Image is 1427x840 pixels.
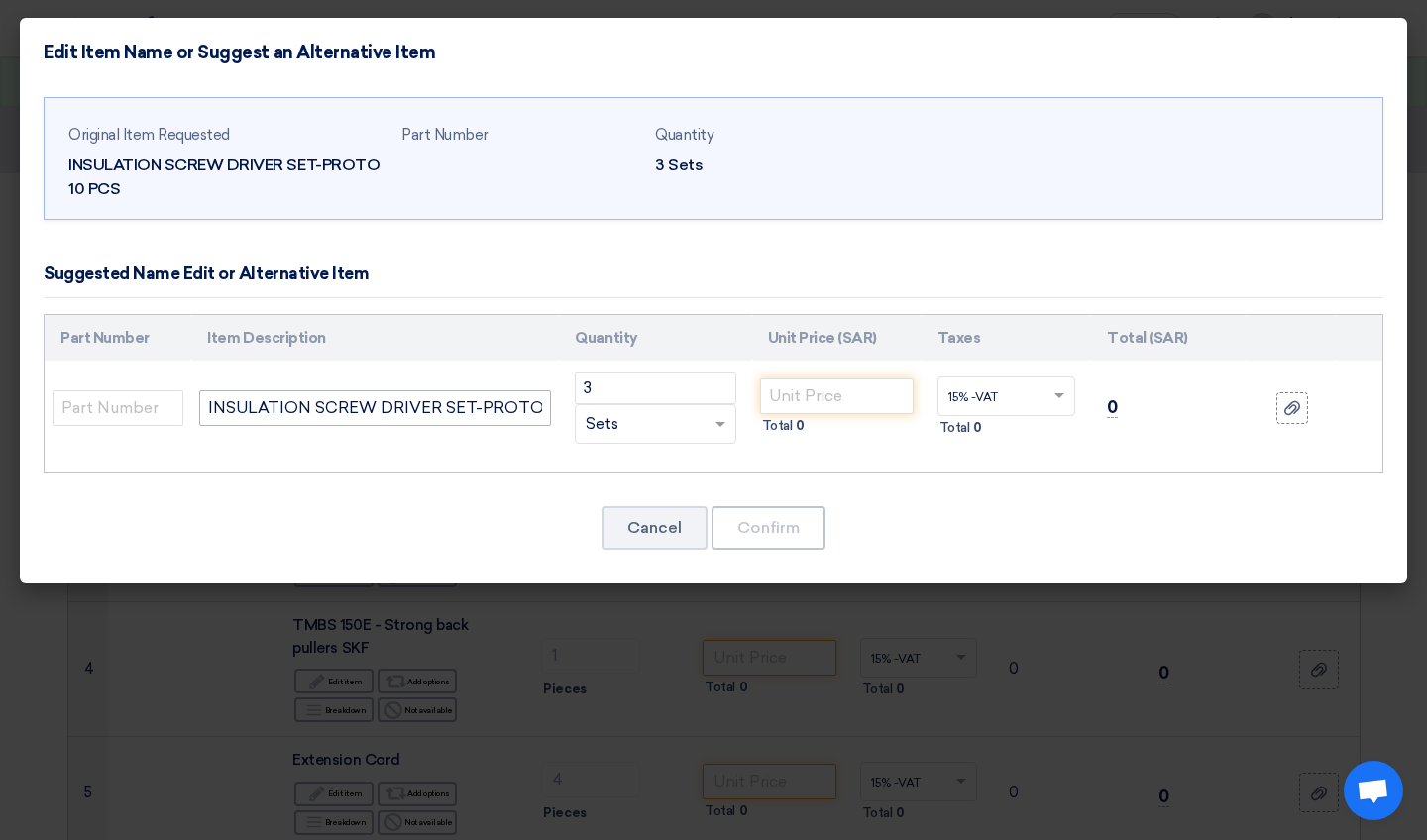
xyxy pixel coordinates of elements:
button: Confirm [712,506,825,550]
th: Item Description [191,315,559,362]
span: 0 [973,418,982,438]
div: 3 Sets [655,154,893,177]
span: 0 [1107,397,1118,418]
button: Cancel [602,506,708,550]
input: Add Item Description [199,390,551,426]
th: Total (SAR) [1091,315,1247,362]
span: 0 [796,416,805,436]
th: Unit Price (SAR) [752,315,922,362]
th: Taxes [922,315,1091,362]
th: Quantity [559,315,751,362]
div: Open chat [1344,761,1403,820]
input: Unit Price [760,378,914,414]
input: RFQ_STEP1.ITEMS.2.AMOUNT_TITLE [575,372,735,404]
th: Part Number [45,315,191,362]
ng-select: VAT [937,376,1075,416]
span: Sets [586,413,618,436]
div: Quantity [655,124,893,147]
div: Part Number [401,124,639,147]
div: INSULATION SCREW DRIVER SET-PROTO 10 PCS [68,154,385,201]
div: Suggested Name Edit or Alternative Item [44,262,369,287]
span: Total [762,416,793,436]
span: Total [939,418,970,438]
input: Part Number [53,390,183,426]
div: Original Item Requested [68,124,385,147]
h4: Edit Item Name or Suggest an Alternative Item [44,42,435,63]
